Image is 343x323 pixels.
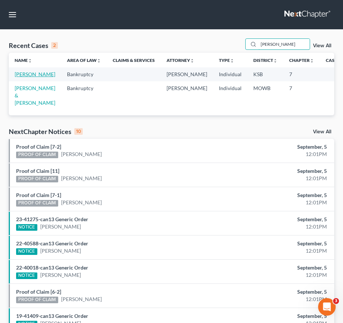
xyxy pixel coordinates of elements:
[313,129,331,134] a: View All
[107,53,161,67] th: Claims & Services
[283,81,320,109] td: 7
[230,59,234,63] i: unfold_more
[283,67,320,81] td: 7
[273,59,277,63] i: unfold_more
[67,57,101,63] a: Area of Lawunfold_more
[61,81,107,109] td: Bankruptcy
[61,151,102,158] a: [PERSON_NAME]
[15,57,32,63] a: Nameunfold_more
[253,57,277,63] a: Districtunfold_more
[228,151,327,158] div: 12:01PM
[228,271,327,279] div: 12:01PM
[228,216,327,223] div: September, 5
[16,192,61,198] a: Proof of Claim [7-1]
[213,67,247,81] td: Individual
[15,71,55,77] a: [PERSON_NAME]
[228,312,327,320] div: September, 5
[228,143,327,151] div: September, 5
[97,59,101,63] i: unfold_more
[313,43,331,48] a: View All
[16,216,88,222] a: 23-41275-can13 Generic Order
[15,85,55,106] a: [PERSON_NAME] & [PERSON_NAME]
[16,248,37,255] div: NOTICE
[16,297,58,303] div: PROOF OF CLAIM
[16,144,61,150] a: Proof of Claim [7-2]
[51,42,58,49] div: 2
[228,192,327,199] div: September, 5
[16,313,88,319] a: 19-41409-can13 Generic Order
[61,199,102,206] a: [PERSON_NAME]
[228,223,327,230] div: 12:01PM
[61,175,102,182] a: [PERSON_NAME]
[213,81,247,109] td: Individual
[228,175,327,182] div: 12:01PM
[167,57,194,63] a: Attorneyunfold_more
[228,264,327,271] div: September, 5
[228,247,327,255] div: 12:01PM
[16,176,58,182] div: PROOF OF CLAIM
[16,224,37,231] div: NOTICE
[9,41,58,50] div: Recent Cases
[228,288,327,296] div: September, 5
[9,127,83,136] div: NextChapter Notices
[228,167,327,175] div: September, 5
[258,39,310,49] input: Search by name...
[16,152,58,158] div: PROOF OF CLAIM
[333,298,339,304] span: 3
[61,296,102,303] a: [PERSON_NAME]
[228,296,327,303] div: 12:01PM
[161,67,213,81] td: [PERSON_NAME]
[219,57,234,63] a: Typeunfold_more
[247,67,283,81] td: KSB
[289,57,314,63] a: Chapterunfold_more
[16,289,61,295] a: Proof of Claim [6-2]
[228,199,327,206] div: 12:01PM
[40,247,81,255] a: [PERSON_NAME]
[74,128,83,135] div: 10
[190,59,194,63] i: unfold_more
[40,223,81,230] a: [PERSON_NAME]
[310,59,314,63] i: unfold_more
[228,240,327,247] div: September, 5
[16,240,88,246] a: 22-40588-can13 Generic Order
[40,271,81,279] a: [PERSON_NAME]
[61,67,107,81] td: Bankruptcy
[161,81,213,109] td: [PERSON_NAME]
[28,59,32,63] i: unfold_more
[16,200,58,207] div: PROOF OF CLAIM
[16,272,37,279] div: NOTICE
[16,264,88,271] a: 22-40018-can13 Generic Order
[318,298,336,316] iframe: Intercom live chat
[16,168,59,174] a: Proof of Claim [11]
[247,81,283,109] td: MOWB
